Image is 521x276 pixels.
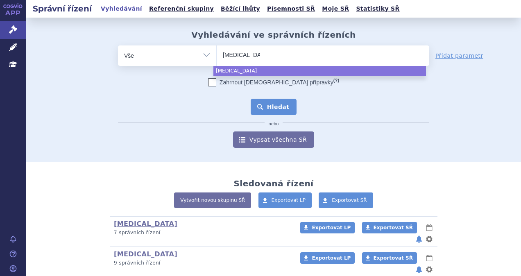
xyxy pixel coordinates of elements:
a: Běžící lhůty [218,3,263,14]
a: Referenční skupiny [147,3,216,14]
button: lhůty [425,253,433,263]
span: Exportovat LP [312,255,351,261]
span: Exportovat SŘ [374,225,413,231]
a: [MEDICAL_DATA] [114,220,177,228]
p: 7 správních řízení [114,229,290,236]
a: Exportovat LP [300,222,355,233]
a: Vytvořit novou skupinu SŘ [174,192,251,208]
a: Exportovat LP [258,192,312,208]
a: Přidat parametr [435,52,483,60]
a: Exportovat SŘ [319,192,373,208]
a: Exportovat SŘ [362,222,417,233]
a: [MEDICAL_DATA] [114,250,177,258]
span: Exportovat LP [312,225,351,231]
button: lhůty [425,223,433,233]
a: Moje SŘ [319,3,351,14]
li: [MEDICAL_DATA] [213,66,426,76]
span: Exportovat SŘ [332,197,367,203]
a: Vyhledávání [98,3,145,14]
button: Hledat [251,99,297,115]
h2: Sledovaná řízení [233,179,313,188]
a: Statistiky SŘ [353,3,402,14]
h2: Správní řízení [26,3,98,14]
span: Exportovat SŘ [374,255,413,261]
a: Písemnosti SŘ [265,3,317,14]
a: Exportovat SŘ [362,252,417,264]
button: notifikace [415,234,423,244]
a: Vypsat všechna SŘ [233,131,314,148]
abbr: (?) [333,78,339,83]
i: nebo [265,122,283,127]
button: nastavení [425,234,433,244]
a: Exportovat LP [300,252,355,264]
label: Zahrnout [DEMOGRAPHIC_DATA] přípravky [208,78,339,86]
span: Exportovat LP [272,197,306,203]
h2: Vyhledávání ve správních řízeních [191,30,356,40]
button: nastavení [425,265,433,274]
p: 9 správních řízení [114,260,290,267]
button: notifikace [415,265,423,274]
